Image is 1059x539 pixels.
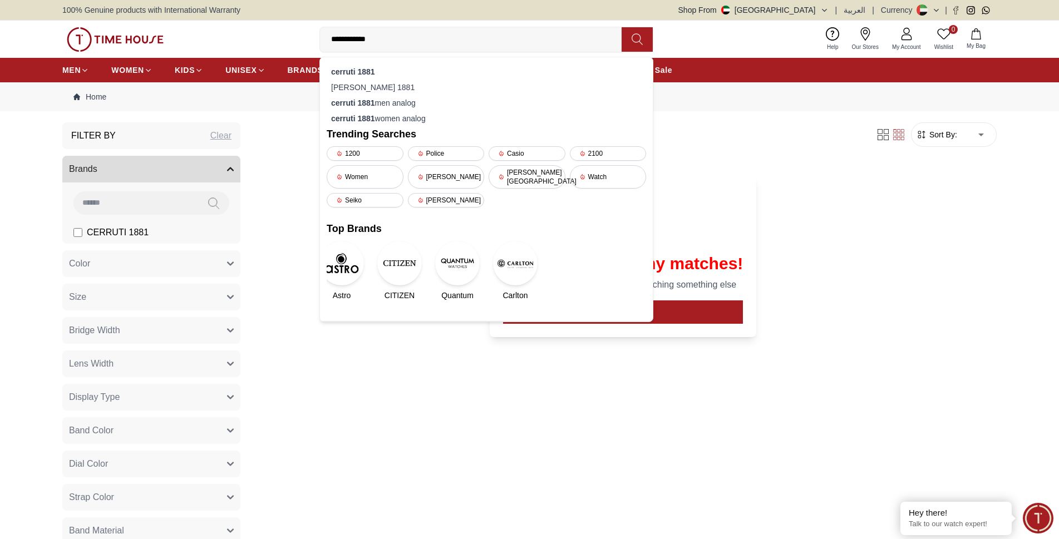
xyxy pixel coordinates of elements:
[927,129,957,140] span: Sort By:
[62,350,240,377] button: Lens Width
[62,250,240,277] button: Color
[967,6,975,14] a: Instagram
[500,241,530,301] a: CarltonCarlton
[225,65,257,76] span: UNISEX
[327,95,646,111] div: men analog
[327,146,403,161] div: 1200
[945,4,947,16] span: |
[822,43,843,51] span: Help
[62,317,240,344] button: Bridge Width
[835,4,838,16] span: |
[982,6,990,14] a: Whatsapp
[327,241,357,301] a: AstroAstro
[327,193,403,207] div: Seiko
[69,390,120,404] span: Display Type
[111,65,144,76] span: WOMEN
[225,60,265,80] a: UNISEX
[909,520,1003,529] p: Talk to our watch expert!
[331,67,375,76] strong: cerruti 1881
[930,43,958,51] span: Wishlist
[87,226,149,239] span: CERRUTI 1881
[69,457,108,471] span: Dial Color
[872,4,874,16] span: |
[327,111,646,126] div: women analog
[62,484,240,511] button: Strap Color
[441,290,474,301] span: Quantum
[111,60,152,80] a: WOMEN
[69,162,97,176] span: Brands
[73,91,106,102] a: Home
[385,241,415,301] a: CITIZENCITIZEN
[327,126,646,142] h2: Trending Searches
[62,384,240,411] button: Display Type
[327,221,646,236] h2: Top Brands
[62,4,240,16] span: 100% Genuine products with International Warranty
[848,43,883,51] span: Our Stores
[71,129,116,142] h3: Filter By
[67,27,164,52] img: ...
[333,290,351,301] span: Astro
[327,80,646,95] div: [PERSON_NAME] 1881
[916,129,957,140] button: Sort By:
[62,156,240,182] button: Brands
[69,257,90,270] span: Color
[928,25,960,53] a: 0Wishlist
[570,165,647,189] div: Watch
[288,60,323,80] a: BRANDS
[331,114,375,123] strong: cerruti 1881
[62,82,997,111] nav: Breadcrumb
[377,241,422,285] img: CITIZEN
[62,65,81,76] span: MEN
[62,417,240,444] button: Band Color
[69,290,86,304] span: Size
[62,60,89,80] a: MEN
[952,6,960,14] a: Facebook
[69,491,114,504] span: Strap Color
[62,451,240,477] button: Dial Color
[489,146,565,161] div: Casio
[844,4,865,16] button: العربية
[1023,503,1053,533] div: Chat Widget
[331,98,375,107] strong: cerruti 1881
[503,290,528,301] span: Carlton
[408,193,485,207] div: [PERSON_NAME]
[881,4,917,16] div: Currency
[175,60,203,80] a: KIDS
[493,241,538,285] img: Carlton
[678,4,829,16] button: Shop From[GEOGRAPHIC_DATA]
[327,165,403,189] div: Women
[69,424,114,437] span: Band Color
[909,507,1003,518] div: Hey there!
[210,129,231,142] div: Clear
[960,26,992,52] button: My Bag
[69,524,124,537] span: Band Material
[442,241,472,301] a: QuantumQuantum
[489,165,565,189] div: [PERSON_NAME][GEOGRAPHIC_DATA]
[408,146,485,161] div: Police
[888,43,925,51] span: My Account
[69,357,114,370] span: Lens Width
[69,324,120,337] span: Bridge Width
[408,165,485,189] div: [PERSON_NAME]
[949,25,958,34] span: 0
[820,25,845,53] a: Help
[73,228,82,237] input: CERRUTI 1881
[175,65,195,76] span: KIDS
[435,241,480,285] img: Quantum
[845,25,885,53] a: Our Stores
[570,146,647,161] div: 2100
[721,6,730,14] img: United Arab Emirates
[288,65,323,76] span: BRANDS
[385,290,415,301] span: CITIZEN
[962,42,990,50] span: My Bag
[62,284,240,310] button: Size
[319,241,364,285] img: Astro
